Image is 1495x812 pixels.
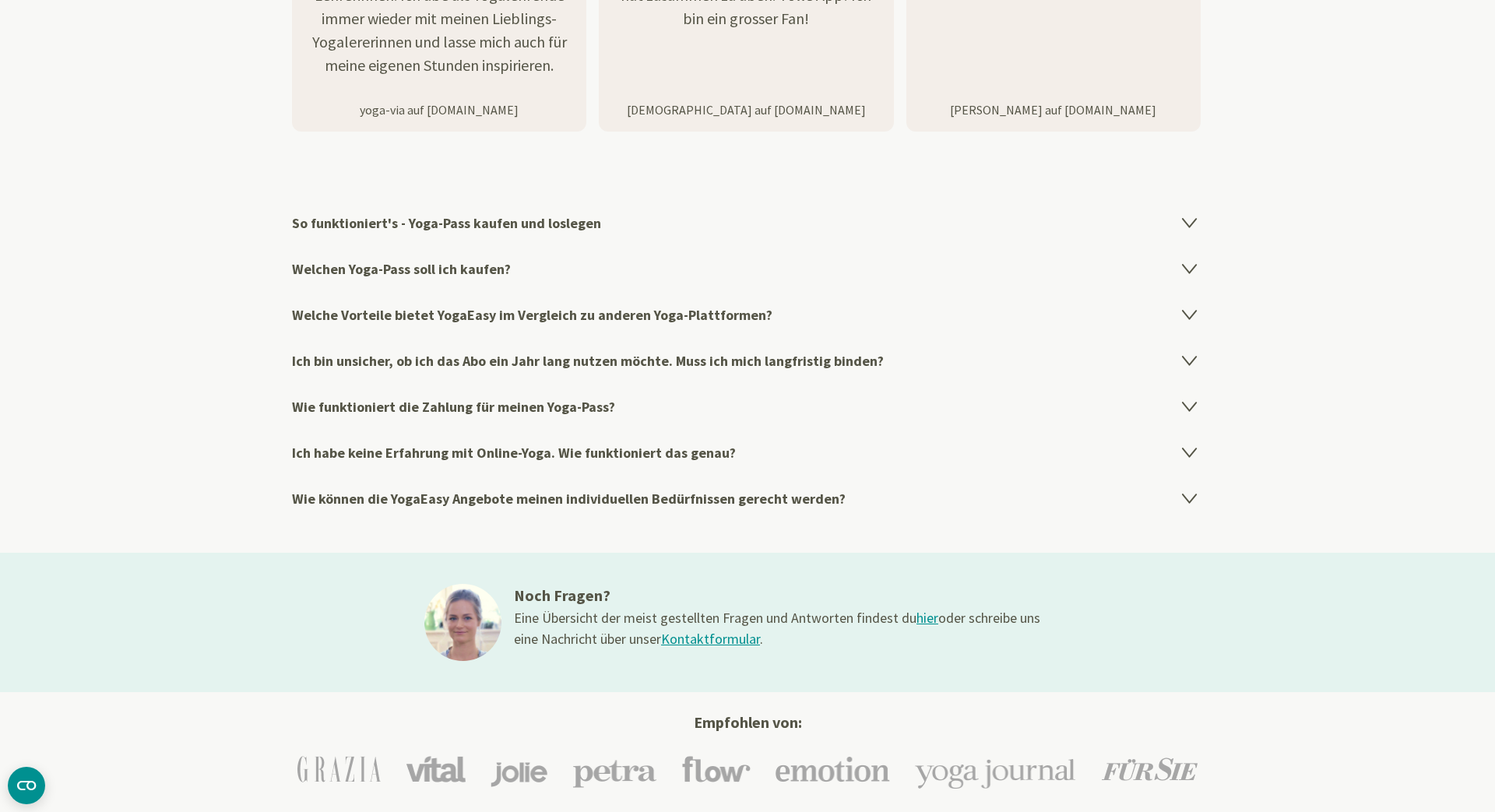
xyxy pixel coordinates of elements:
p: [PERSON_NAME] auf [DOMAIN_NAME] [906,100,1201,119]
h4: Welchen Yoga-Pass soll ich kaufen? [292,246,1203,292]
p: [DEMOGRAPHIC_DATA] auf [DOMAIN_NAME] [599,100,893,119]
img: Yoga-Journal Logo [915,750,1077,789]
img: Petra Logo [572,750,657,788]
img: ines@1x.jpg [424,584,501,661]
a: Kontaktformular [661,630,760,648]
p: yoga-via auf [DOMAIN_NAME] [292,100,586,119]
img: Emotion Logo [776,756,890,782]
button: CMP-Widget öffnen [8,767,45,804]
img: Flow Logo [682,756,751,782]
h3: Noch Fragen? [514,584,1043,607]
h4: Wie funktioniert die Zahlung für meinen Yoga-Pass? [292,384,1203,430]
a: hier [916,609,938,627]
h4: Welche Vorteile bietet YogaEasy im Vergleich zu anderen Yoga-Plattformen? [292,292,1203,338]
img: Grazia Logo [297,756,381,782]
h4: Wie können die YogaEasy Angebote meinen individuellen Bedürfnissen gerecht werden? [292,476,1203,522]
div: Eine Übersicht der meist gestellten Fragen und Antworten findest du oder schreibe uns eine Nachri... [514,607,1043,649]
img: Vital Logo [406,756,466,782]
h4: Ich habe keine Erfahrung mit Online-Yoga. Wie funktioniert das genau? [292,430,1203,476]
h4: So funktioniert's - Yoga-Pass kaufen und loslegen [292,200,1203,246]
h4: Ich bin unsicher, ob ich das Abo ein Jahr lang nutzen möchte. Muss ich mich langfristig binden? [292,338,1203,384]
img: Jolie Logo [491,751,547,786]
img: Für Sie Logo [1102,758,1198,781]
